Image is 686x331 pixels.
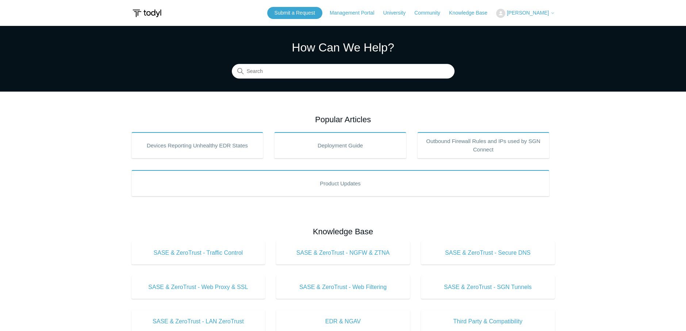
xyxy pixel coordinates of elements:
a: Devices Reporting Unhealthy EDR States [131,132,264,158]
span: SASE & ZeroTrust - Secure DNS [432,249,544,257]
a: SASE & ZeroTrust - Web Filtering [276,276,410,299]
h2: Knowledge Base [131,226,555,238]
a: Submit a Request [267,7,322,19]
a: University [383,9,413,17]
span: EDR & NGAV [287,317,399,326]
span: SASE & ZeroTrust - Web Proxy & SSL [142,283,254,292]
a: SASE & ZeroTrust - NGFW & ZTNA [276,241,410,265]
a: SASE & ZeroTrust - Traffic Control [131,241,265,265]
img: Todyl Support Center Help Center home page [131,7,162,20]
a: Outbound Firewall Rules and IPs used by SGN Connect [417,132,549,158]
h2: Popular Articles [131,113,555,126]
span: SASE & ZeroTrust - LAN ZeroTrust [142,317,254,326]
a: SASE & ZeroTrust - Secure DNS [421,241,555,265]
a: Product Updates [131,170,549,196]
button: [PERSON_NAME] [496,9,555,18]
a: Community [414,9,448,17]
span: Third Party & Compatibility [432,317,544,326]
input: Search [232,64,455,79]
span: SASE & ZeroTrust - Web Filtering [287,283,399,292]
span: SASE & ZeroTrust - SGN Tunnels [432,283,544,292]
a: Management Portal [330,9,382,17]
span: SASE & ZeroTrust - Traffic Control [142,249,254,257]
h1: How Can We Help? [232,39,455,56]
a: SASE & ZeroTrust - Web Proxy & SSL [131,276,265,299]
a: Knowledge Base [449,9,495,17]
span: SASE & ZeroTrust - NGFW & ZTNA [287,249,399,257]
a: Deployment Guide [274,132,406,158]
a: SASE & ZeroTrust - SGN Tunnels [421,276,555,299]
span: [PERSON_NAME] [507,10,549,16]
